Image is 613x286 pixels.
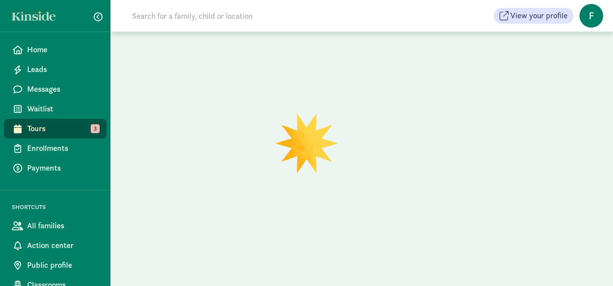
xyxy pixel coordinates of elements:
button: View your profile [494,8,574,24]
span: 3 [91,124,100,133]
span: Tours [27,123,99,135]
span: Enrollments [27,143,99,154]
a: Messages [4,79,107,99]
span: Action center [27,240,99,251]
a: Enrollments [4,139,107,158]
span: f [579,4,603,28]
span: View your profile [510,10,568,22]
span: Payments [27,162,99,174]
a: Action center [4,236,107,255]
span: All families [27,220,99,232]
span: Messages [27,83,99,95]
a: Tours 3 [4,119,107,139]
a: Home [4,40,107,60]
input: Search for a family, child or location [126,6,403,26]
a: Leads [4,60,107,79]
a: Payments [4,158,107,178]
a: Public profile [4,255,107,275]
span: Leads [27,64,99,75]
a: Waitlist [4,99,107,119]
span: Public profile [27,259,99,271]
iframe: Chat Widget [564,239,613,286]
a: All families [4,216,107,236]
span: Waitlist [27,103,99,115]
span: Home [27,44,99,56]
